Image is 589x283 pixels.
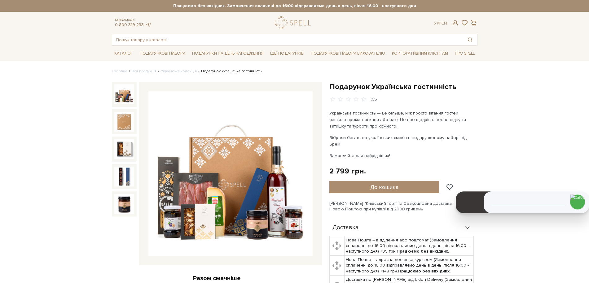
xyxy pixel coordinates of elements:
[112,274,322,282] div: Разом смачніше
[452,49,477,58] a: Про Spell
[398,268,451,274] b: Працюємо без вихідних.
[112,69,127,74] a: Головна
[463,34,477,45] button: Пошук товару у каталозі
[329,201,477,212] div: [PERSON_NAME] "Київський торт" та безкоштовна доставка Новою Поштою при купівлі від 2000 гривень
[145,22,152,27] a: telegram
[308,48,388,59] a: Подарункові набори вихователю
[389,48,451,59] a: Корпоративним клієнтам
[161,69,197,74] a: Українська колекція
[434,20,447,26] div: Ук
[114,112,134,132] img: Подарунок Українська гостинність
[397,249,449,254] b: Працюємо без вихідних.
[148,91,313,256] img: Подарунок Українська гостинність
[137,49,188,58] a: Подарункові набори
[329,166,366,176] div: 2 799 грн.
[371,97,377,102] div: 0/5
[132,69,156,74] a: Вся продукція
[112,3,477,9] strong: Працюємо без вихідних. Замовлення оплачені до 16:00 відправляємо день в день, після 16:00 - насту...
[112,49,135,58] a: Каталог
[114,194,134,214] img: Подарунок Українська гостинність
[329,82,477,92] h1: Подарунок Українська гостинність
[114,84,134,104] img: Подарунок Українська гостинність
[442,20,447,26] a: En
[345,256,474,276] td: Нова Пошта – адресна доставка кур'єром (Замовлення сплаченні до 16:00 відправляємо день в день, п...
[370,184,398,191] span: До кошика
[114,139,134,159] img: Подарунок Українська гостинність
[115,18,152,22] span: Консультація:
[439,20,440,26] span: |
[197,69,262,74] li: Подарунок Українська гостинність
[275,16,314,29] a: logo
[115,22,144,27] a: 0 800 319 233
[114,167,134,186] img: Подарунок Українська гостинність
[329,181,439,193] button: До кошика
[190,49,266,58] a: Подарунки на День народження
[112,34,463,45] input: Пошук товару у каталозі
[332,225,358,231] span: Доставка
[268,49,306,58] a: Ідеї подарунків
[329,110,475,129] p: Українська гостинність — це більше, ніж просто вітання гостей чашкою ароматної кави або чаю. Це п...
[345,236,474,256] td: Нова Пошта – відділення або поштомат (Замовлення сплаченні до 16:00 відправляємо день в день, піс...
[329,134,475,147] p: Зібрали багатство українських смаків в подарунковому наборі від Spell!
[329,152,475,159] p: Замовляйте для найрідніших!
